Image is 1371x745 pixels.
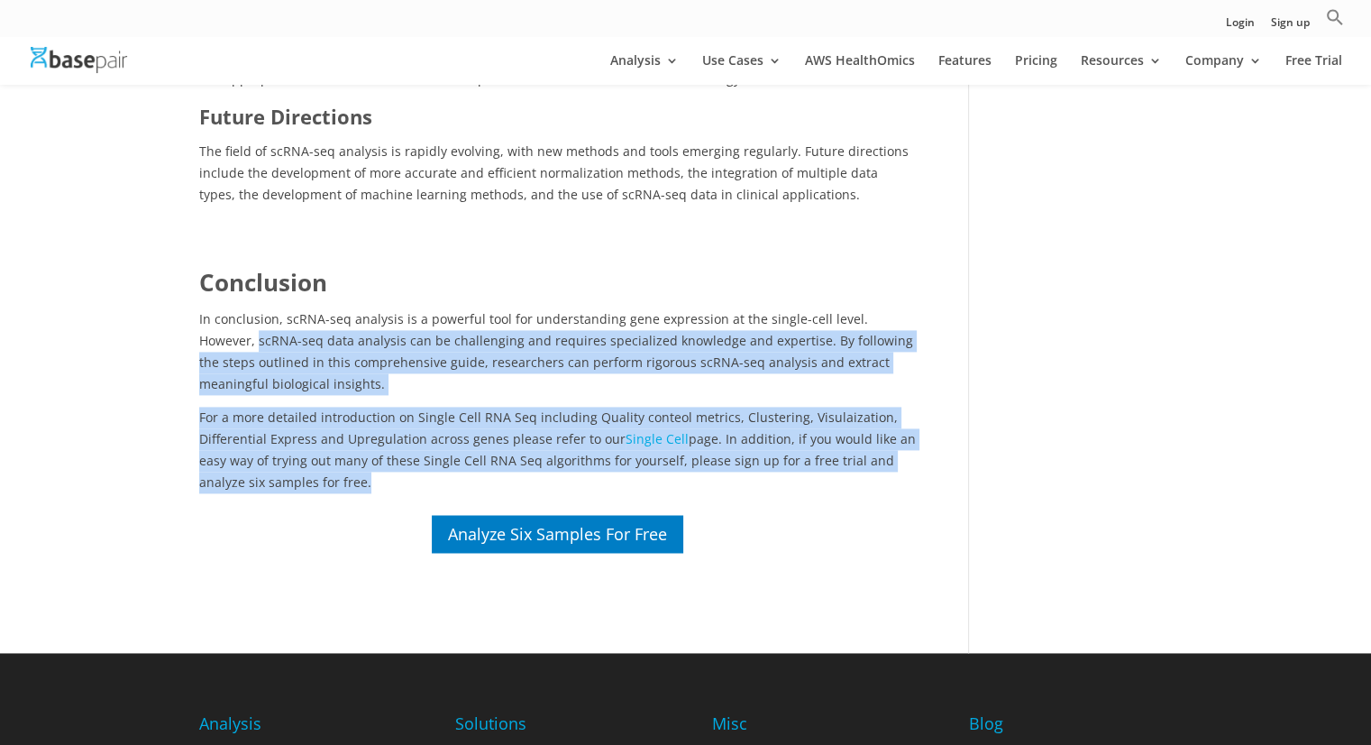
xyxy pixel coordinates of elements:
[455,712,658,744] h4: Solutions
[199,407,916,492] p: For a more detailed introduction on Single Cell RNA Seq including Quality conteol metrics, Cluste...
[805,54,915,85] a: AWS HealthOmics
[199,103,372,130] b: Future Directions
[1081,54,1162,85] a: Resources
[1271,17,1310,36] a: Sign up
[1185,54,1262,85] a: Company
[31,47,127,73] img: Basepair
[199,712,387,744] h4: Analysis
[1326,8,1344,36] a: Search Icon Link
[1015,54,1057,85] a: Pricing
[610,54,679,85] a: Analysis
[969,712,1172,744] h4: Blog
[429,512,686,555] a: Analyze Six Samples For Free
[626,430,689,447] a: Single Cell
[199,143,909,203] span: The field of scRNA-seq analysis is rapidly evolving, with new methods and tools emerging regularl...
[712,712,829,744] h4: Misc
[938,54,992,85] a: Features
[1226,17,1255,36] a: Login
[1285,54,1342,85] a: Free Trial
[199,310,913,391] span: In conclusion, scRNA-seq analysis is a powerful tool for understanding gene expression at the sin...
[199,266,327,299] b: Conclusion
[702,54,781,85] a: Use Cases
[1281,655,1349,723] iframe: Drift Widget Chat Controller
[1326,8,1344,26] svg: Search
